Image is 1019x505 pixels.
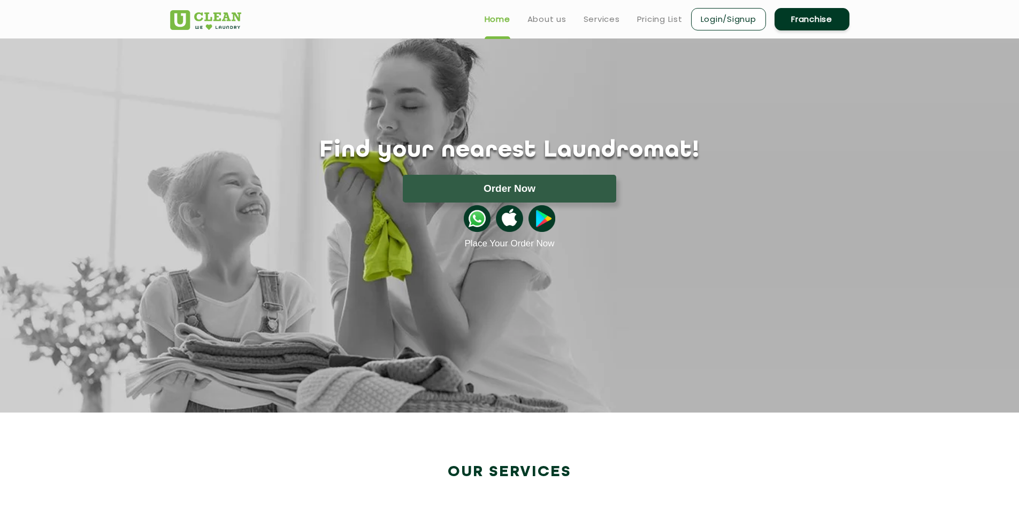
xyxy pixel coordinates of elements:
img: whatsappicon.png [464,205,491,232]
h2: Our Services [170,463,849,481]
img: UClean Laundry and Dry Cleaning [170,10,241,30]
button: Order Now [403,175,616,203]
img: apple-icon.png [496,205,523,232]
a: Pricing List [637,13,683,26]
a: Login/Signup [691,8,766,30]
a: Home [485,13,510,26]
a: Place Your Order Now [464,238,554,249]
a: About us [527,13,566,26]
h1: Find your nearest Laundromat! [162,137,857,164]
a: Services [584,13,620,26]
img: playstoreicon.png [528,205,555,232]
a: Franchise [775,8,849,30]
